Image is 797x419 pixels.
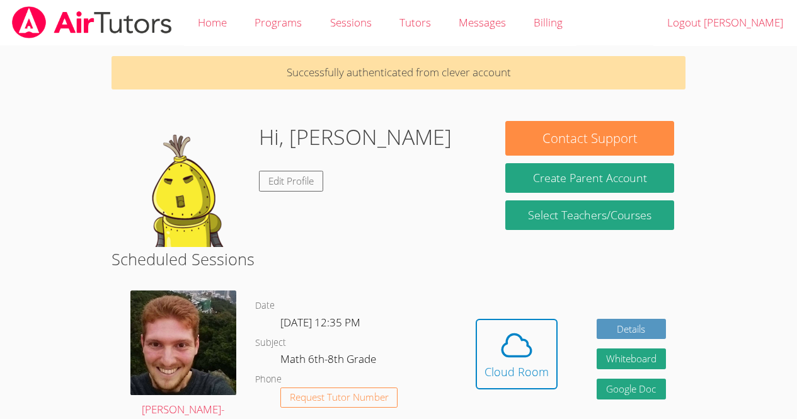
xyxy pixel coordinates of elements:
[112,56,685,89] p: Successfully authenticated from clever account
[597,348,666,369] button: Whiteboard
[290,393,389,402] span: Request Tutor Number
[11,6,173,38] img: airtutors_banner-c4298cdbf04f3fff15de1276eac7730deb9818008684d7c2e4769d2f7ddbe033.png
[505,200,674,230] a: Select Teachers/Courses
[112,247,685,271] h2: Scheduled Sessions
[255,335,286,351] dt: Subject
[280,350,379,372] dd: Math 6th-8th Grade
[280,387,398,408] button: Request Tutor Number
[505,121,674,156] button: Contact Support
[280,315,360,330] span: [DATE] 12:35 PM
[255,298,275,314] dt: Date
[255,372,282,387] dt: Phone
[130,290,236,394] img: avatar.png
[476,319,558,389] button: Cloud Room
[505,163,674,193] button: Create Parent Account
[485,363,549,381] div: Cloud Room
[259,171,323,192] a: Edit Profile
[123,121,249,247] img: default.png
[459,15,506,30] span: Messages
[597,379,666,399] a: Google Doc
[597,319,666,340] a: Details
[259,121,452,153] h1: Hi, [PERSON_NAME]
